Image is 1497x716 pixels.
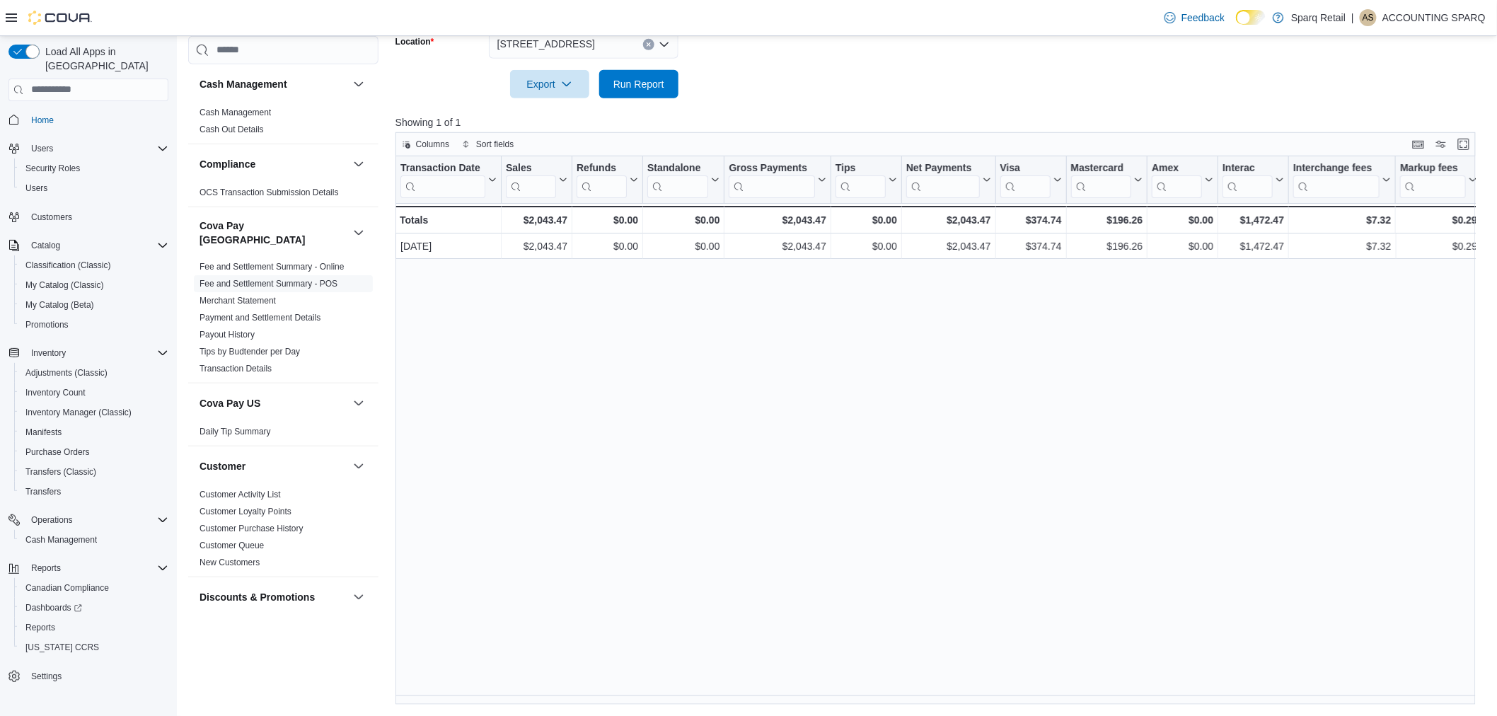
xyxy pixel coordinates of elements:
[400,161,497,197] button: Transaction Date
[836,161,886,197] div: Tips
[31,562,61,574] span: Reports
[1223,161,1273,197] div: Interac
[20,180,168,197] span: Users
[25,208,168,226] span: Customers
[25,667,168,685] span: Settings
[400,161,485,197] div: Transaction Date
[25,367,108,379] span: Adjustments (Classic)
[20,384,168,401] span: Inventory Count
[200,218,347,246] button: Cova Pay [GEOGRAPHIC_DATA]
[20,257,117,274] a: Classification (Classic)
[400,238,497,255] div: [DATE]
[1400,161,1466,175] div: Markup fees
[456,136,519,153] button: Sort fields
[20,180,53,197] a: Users
[14,618,174,637] button: Reports
[647,161,719,197] button: Standalone
[200,107,271,117] a: Cash Management
[577,212,638,229] div: $0.00
[14,482,174,502] button: Transfers
[20,619,61,636] a: Reports
[200,329,255,339] a: Payout History
[200,76,347,91] button: Cash Management
[14,578,174,598] button: Canadian Compliance
[14,383,174,403] button: Inventory Count
[25,427,62,438] span: Manifests
[836,238,897,255] div: $0.00
[14,462,174,482] button: Transfers (Classic)
[25,622,55,633] span: Reports
[200,589,315,604] h3: Discounts & Promotions
[25,237,168,254] span: Catalog
[25,260,111,271] span: Classification (Classic)
[25,112,59,129] a: Home
[28,11,92,25] img: Cova
[3,510,174,530] button: Operations
[20,160,168,177] span: Security Roles
[1070,161,1131,197] div: Mastercard
[188,422,378,445] div: Cova Pay US
[200,505,291,516] span: Customer Loyalty Points
[20,277,168,294] span: My Catalog (Classic)
[1000,161,1061,197] button: Visa
[350,457,367,474] button: Customer
[188,183,378,206] div: Compliance
[25,642,99,653] span: [US_STATE] CCRS
[20,160,86,177] a: Security Roles
[25,237,66,254] button: Catalog
[3,666,174,686] button: Settings
[31,212,72,223] span: Customers
[1351,9,1354,26] p: |
[14,255,174,275] button: Classification (Classic)
[396,136,455,153] button: Columns
[200,346,300,356] a: Tips by Budtender per Day
[31,347,66,359] span: Inventory
[14,158,174,178] button: Security Roles
[20,599,168,616] span: Dashboards
[1070,161,1131,175] div: Mastercard
[200,312,320,322] a: Payment and Settlement Details
[200,156,255,171] h3: Compliance
[3,343,174,363] button: Inventory
[25,299,94,311] span: My Catalog (Beta)
[1152,238,1213,255] div: $0.00
[20,531,168,548] span: Cash Management
[14,315,174,335] button: Promotions
[200,458,245,473] h3: Customer
[1152,212,1213,229] div: $0.00
[25,140,168,157] span: Users
[25,446,90,458] span: Purchase Orders
[20,296,100,313] a: My Catalog (Beta)
[1400,212,1477,229] div: $0.29
[14,442,174,462] button: Purchase Orders
[1223,161,1284,197] button: Interac
[1223,212,1284,229] div: $1,472.47
[1400,238,1477,255] div: $0.29
[200,539,264,550] span: Customer Queue
[395,36,434,47] label: Location
[476,139,514,150] span: Sort fields
[836,212,897,229] div: $0.00
[200,488,281,500] span: Customer Activity List
[200,426,271,436] a: Daily Tip Summary
[200,345,300,357] span: Tips by Budtender per Day
[20,424,67,441] a: Manifests
[1236,10,1266,25] input: Dark Mode
[1293,238,1391,255] div: $7.32
[200,76,287,91] h3: Cash Management
[647,161,708,175] div: Standalone
[25,345,168,362] span: Inventory
[1070,212,1143,229] div: $196.26
[31,240,60,251] span: Catalog
[20,316,74,333] a: Promotions
[729,238,826,255] div: $2,043.47
[200,489,281,499] a: Customer Activity List
[14,178,174,198] button: Users
[350,588,367,605] button: Discounts & Promotions
[200,556,260,567] span: New Customers
[647,212,719,229] div: $0.00
[20,316,168,333] span: Promotions
[1223,161,1273,175] div: Interac
[20,463,168,480] span: Transfers (Classic)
